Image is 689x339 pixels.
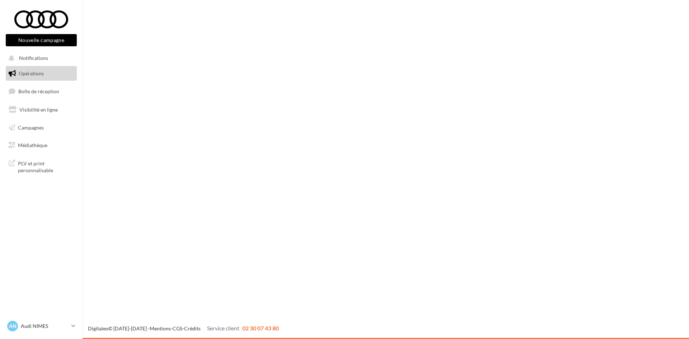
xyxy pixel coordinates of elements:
button: Nouvelle campagne [6,34,77,46]
a: Crédits [184,325,201,331]
a: CGS [173,325,182,331]
span: PLV et print personnalisable [18,159,74,174]
a: Boîte de réception [4,84,78,99]
span: Boîte de réception [18,88,59,94]
span: Opérations [19,70,44,76]
a: Digitaleo [88,325,108,331]
span: © [DATE]-[DATE] - - - [88,325,279,331]
a: Médiathèque [4,138,78,153]
span: AN [9,322,17,330]
span: 02 30 07 43 80 [242,325,279,331]
span: Service client [207,325,239,331]
span: Visibilité en ligne [19,107,58,113]
span: Médiathèque [18,142,47,148]
p: Audi NIMES [21,322,69,330]
span: Campagnes [18,124,44,130]
a: Visibilité en ligne [4,102,78,117]
a: Opérations [4,66,78,81]
a: PLV et print personnalisable [4,156,78,177]
span: Notifications [19,55,48,61]
a: AN Audi NIMES [6,319,77,333]
a: Mentions [150,325,171,331]
a: Campagnes [4,120,78,135]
